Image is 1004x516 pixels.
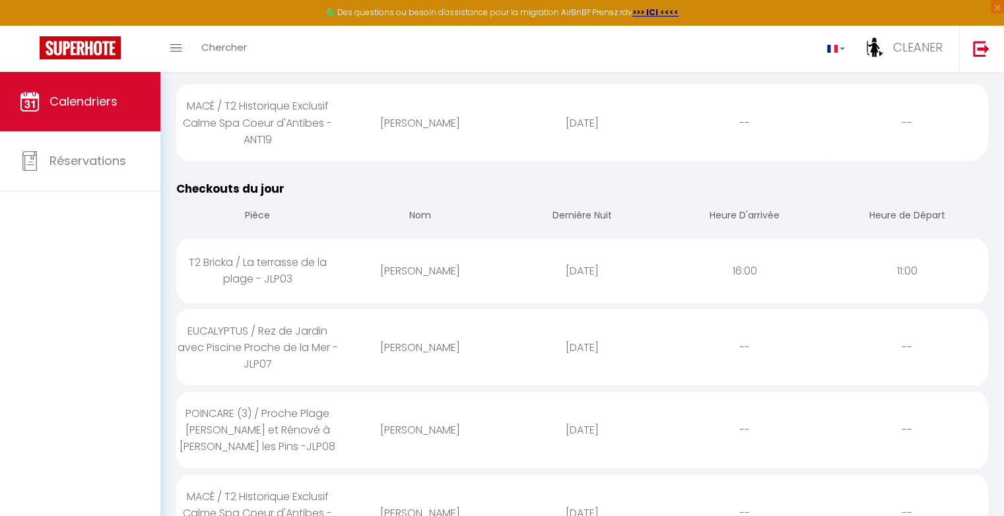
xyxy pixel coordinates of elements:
div: -- [826,326,988,369]
th: Heure de Départ [826,198,988,236]
div: [DATE] [501,102,663,145]
div: [DATE] [501,326,663,369]
div: [PERSON_NAME] [339,102,501,145]
a: >>> ICI <<<< [632,7,679,18]
th: Heure D'arrivée [663,198,826,236]
div: -- [663,408,826,451]
th: Pièce [176,198,339,236]
div: POINCARE (3) / Proche Plage [PERSON_NAME] et Rénové à [PERSON_NAME] les Pins -JLP08 [176,392,339,468]
div: 16:00 [663,249,826,292]
div: [DATE] [501,249,663,292]
img: ... [865,38,885,57]
div: 11:00 [826,249,988,292]
div: T2 Bricka / La terrasse de la plage - JLP03 [176,241,339,300]
div: -- [663,326,826,369]
div: [PERSON_NAME] [339,408,501,451]
span: Checkouts du jour [176,181,284,197]
img: logout [973,40,989,57]
div: -- [826,408,988,451]
span: CLEANER [893,39,943,55]
div: -- [826,102,988,145]
span: Réservations [50,152,126,169]
th: Dernière Nuit [501,198,663,236]
span: Calendriers [50,93,117,110]
div: [PERSON_NAME] [339,326,501,369]
span: Chercher [201,40,247,54]
th: Nom [339,198,501,236]
div: [DATE] [501,408,663,451]
div: MACÉ / T2 Historique Exclusif Calme Spa Coeur d'Antibes - ANT19 [176,84,339,160]
a: Chercher [191,26,257,72]
div: -- [663,102,826,145]
div: [PERSON_NAME] [339,249,501,292]
a: ... CLEANER [855,26,959,72]
img: Super Booking [40,36,121,59]
div: EUCALYPTUS / Rez de Jardin avec Piscine Proche de la Mer - JLP07 [176,309,339,385]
